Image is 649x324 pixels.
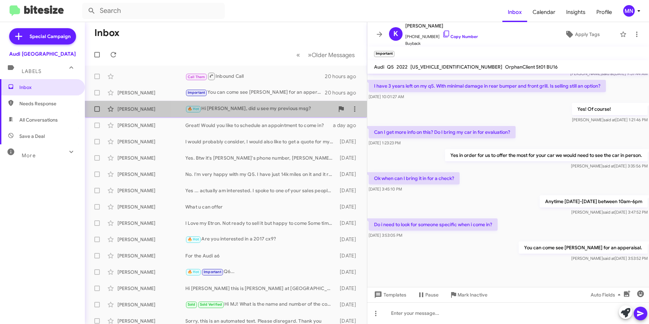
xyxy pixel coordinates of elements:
[188,75,205,79] span: Call Them
[540,195,648,208] p: Anytime [DATE]-[DATE] between 10am-6pm
[325,73,361,80] div: 20 hours ago
[458,289,487,301] span: Mark Inactive
[445,149,648,161] p: Yes in order for us to offer the most for your car we would need to see the car in person.
[9,28,76,44] a: Special Campaign
[337,285,361,292] div: [DATE]
[502,2,527,22] a: Inbox
[185,155,337,161] div: Yes. Btw it's [PERSON_NAME]'s phone number, [PERSON_NAME] is my wife.
[19,100,77,107] span: Needs Response
[200,302,222,307] span: Sold Verified
[117,236,185,243] div: [PERSON_NAME]
[337,252,361,259] div: [DATE]
[603,210,615,215] span: said at
[185,187,337,194] div: Yes ... actually am interested. I spoke to one of your sales people there last week when I had my...
[308,51,312,59] span: »
[623,5,635,17] div: MN
[325,89,361,96] div: 20 hours ago
[304,48,359,62] button: Next
[561,2,591,22] a: Insights
[571,163,648,168] span: [PERSON_NAME] [DATE] 3:35:56 PM
[337,301,361,308] div: [DATE]
[369,80,606,92] p: I have 3 years left on my q5. With minimal damage in rear bumper and front grill. Is selling stil...
[369,186,402,192] span: [DATE] 3:45:10 PM
[117,89,185,96] div: [PERSON_NAME]
[185,252,337,259] div: For the Audi a6
[412,289,444,301] button: Pause
[204,270,221,274] span: Important
[185,89,325,96] div: You can come see [PERSON_NAME] for an apperaisal.
[9,51,76,57] div: Audi [GEOGRAPHIC_DATA]
[405,40,478,47] span: Buyback
[185,220,337,227] div: I Love my Etron. Not ready to sell it but happy to come Some time to discuss an upgrade to a Q 6 ...
[527,2,561,22] a: Calendar
[369,140,401,145] span: [DATE] 1:23:23 PM
[374,64,384,70] span: Audi
[185,171,337,178] div: No. I'm very happy with my Q5. I have just 14k miles on it and it runs great. Thank you for reach...
[337,155,361,161] div: [DATE]
[117,285,185,292] div: [PERSON_NAME]
[117,155,185,161] div: [PERSON_NAME]
[117,220,185,227] div: [PERSON_NAME]
[337,236,361,243] div: [DATE]
[374,51,394,57] small: Important
[373,289,406,301] span: Templates
[548,28,616,40] button: Apply Tags
[185,203,337,210] div: What u can offer
[337,220,361,227] div: [DATE]
[425,289,439,301] span: Pause
[337,269,361,275] div: [DATE]
[117,106,185,112] div: [PERSON_NAME]
[602,163,614,168] span: said at
[369,233,402,238] span: [DATE] 3:53:05 PM
[293,48,359,62] nav: Page navigation example
[117,122,185,129] div: [PERSON_NAME]
[387,64,394,70] span: Q5
[185,285,337,292] div: Hi [PERSON_NAME] this is [PERSON_NAME] at [GEOGRAPHIC_DATA]. Just wanted to follow up and make su...
[22,152,36,159] span: More
[188,237,199,241] span: 🔥 Hot
[117,187,185,194] div: [PERSON_NAME]
[296,51,300,59] span: «
[117,138,185,145] div: [PERSON_NAME]
[572,103,648,115] p: Yes! Of course!
[185,301,337,308] div: Hi MJ! What is the name and number of the company that applied the protector coat sealant? It is ...
[369,94,404,99] span: [DATE] 10:01:27 AM
[117,301,185,308] div: [PERSON_NAME]
[185,138,337,145] div: I would probably consider, I would also like to get a quote for my 2018 Audi SQ5
[312,51,355,59] span: Older Messages
[393,29,398,39] span: K
[22,68,41,74] span: Labels
[369,218,498,231] p: Do i need to look for someone specific when i come in?
[585,289,629,301] button: Auto Fields
[519,241,648,254] p: You can come see [PERSON_NAME] for an apperaisal.
[405,22,478,30] span: [PERSON_NAME]
[19,133,45,140] span: Save a Deal
[396,64,408,70] span: 2022
[444,289,493,301] button: Mark Inactive
[188,90,205,95] span: Important
[337,187,361,194] div: [DATE]
[188,107,199,111] span: 🔥 Hot
[337,138,361,145] div: [DATE]
[369,126,516,138] p: Can I get more info on this? Do I bring my car in for evaluation?
[337,171,361,178] div: [DATE]
[572,117,648,122] span: [PERSON_NAME] [DATE] 1:21:46 PM
[571,210,648,215] span: [PERSON_NAME] [DATE] 3:47:52 PM
[185,268,337,276] div: Q6...
[117,171,185,178] div: [PERSON_NAME]
[82,3,225,19] input: Search
[603,256,615,261] span: said at
[94,28,119,38] h1: Inbox
[117,269,185,275] div: [PERSON_NAME]
[333,122,361,129] div: a day ago
[591,2,617,22] a: Profile
[185,105,334,113] div: Hi [PERSON_NAME], did u see my previous msg?
[410,64,502,70] span: [US_VEHICLE_IDENTIFICATION_NUMBER]
[571,256,648,261] span: [PERSON_NAME] [DATE] 3:53:52 PM
[505,64,558,70] span: OrphanClient St01 BU16
[292,48,304,62] button: Previous
[575,28,600,40] span: Apply Tags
